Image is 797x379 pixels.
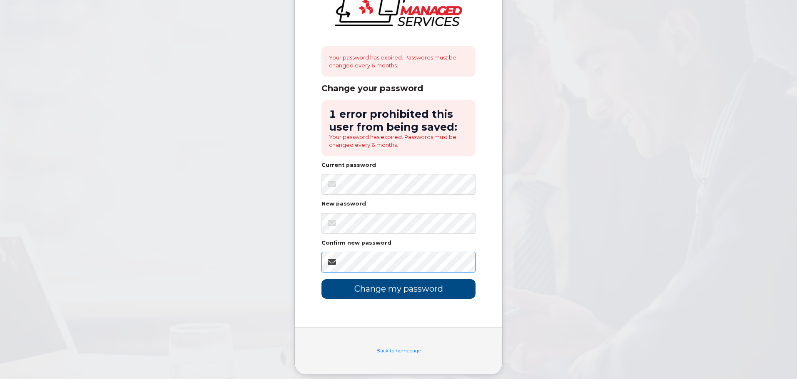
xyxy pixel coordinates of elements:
input: Change my password [321,279,476,299]
div: Change your password [321,83,476,94]
label: New password [321,201,366,207]
label: Confirm new password [321,240,391,246]
a: Back to homepage [376,348,421,354]
h2: 1 error prohibited this user from being saved: [329,108,468,133]
li: Your password has expired. Passwords must be changed every 6 months. [329,133,468,149]
label: Current password [321,163,376,168]
div: Your password has expired. Passwords must be changed every 6 months. [321,46,476,77]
